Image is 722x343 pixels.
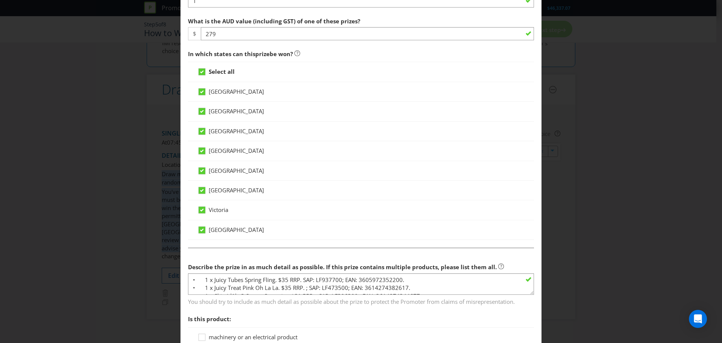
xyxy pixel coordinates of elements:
[188,315,231,323] span: Is this product:
[209,127,264,135] span: [GEOGRAPHIC_DATA]
[188,263,497,271] span: Describe the prize in as much detail as possible. If this prize contains multiple products, pleas...
[209,186,264,194] span: [GEOGRAPHIC_DATA]
[209,88,264,95] span: [GEOGRAPHIC_DATA]
[188,50,231,58] span: In which states
[209,147,264,154] span: [GEOGRAPHIC_DATA]
[188,273,534,295] textarea: • 1 x Juicy Tubes Spring Fling. $35 RRP. SAP: LF937700; EAN: 3605972352200. • 1 x Juicy Treat Pin...
[188,17,360,25] span: What is the AUD value (including GST) of one of these prizes?
[209,107,264,115] span: [GEOGRAPHIC_DATA]
[689,310,707,328] div: Open Intercom Messenger
[209,206,228,213] span: Victoria
[188,295,534,306] span: You should try to include as much detail as possible about the prize to protect the Promoter from...
[209,226,264,233] span: [GEOGRAPHIC_DATA]
[201,27,534,40] input: e.g. 100
[209,333,297,341] span: machinery or an electrical product
[255,50,270,58] span: prize
[209,68,235,75] strong: Select all
[233,50,255,58] span: can this
[188,27,201,40] span: $
[270,50,293,58] span: be won?
[209,167,264,174] span: [GEOGRAPHIC_DATA]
